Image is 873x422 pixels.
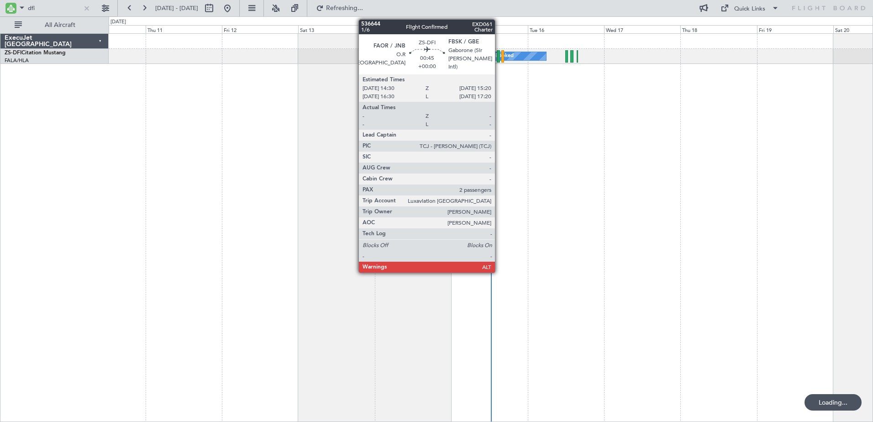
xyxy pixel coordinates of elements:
[5,57,29,64] a: FALA/HLA
[298,25,374,33] div: Sat 13
[28,1,80,15] input: A/C (Reg. or Type)
[734,5,765,14] div: Quick Links
[757,25,833,33] div: Fri 19
[604,25,680,33] div: Wed 17
[716,1,784,16] button: Quick Links
[485,49,514,63] div: A/C Booked
[155,4,198,12] span: [DATE] - [DATE]
[312,1,367,16] button: Refreshing...
[10,18,99,32] button: All Aircraft
[326,5,364,11] span: Refreshing...
[146,25,222,33] div: Thu 11
[375,25,451,33] div: Sun 14
[805,394,862,411] div: Loading...
[5,50,21,56] span: ZS-DFI
[24,22,96,28] span: All Aircraft
[451,25,527,33] div: Mon 15
[5,50,66,56] a: ZS-DFICitation Mustang
[528,25,604,33] div: Tue 16
[680,25,757,33] div: Thu 18
[110,18,126,26] div: [DATE]
[222,25,298,33] div: Fri 12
